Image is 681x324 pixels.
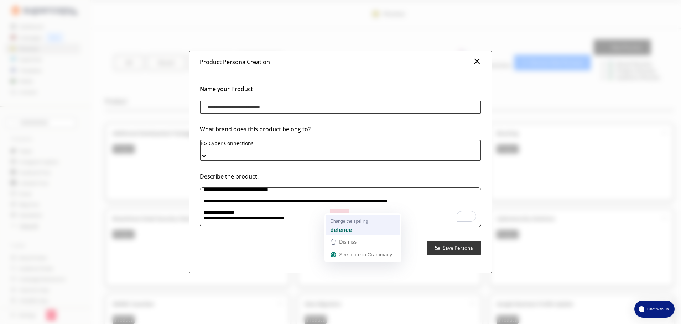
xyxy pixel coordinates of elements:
[427,241,481,255] button: Save Persona
[200,57,270,67] h3: Product Persona Creation
[200,101,481,114] input: product-persona-input-input
[200,187,481,227] textarea: To enrich screen reader interactions, please activate Accessibility in Grammarly extension settings
[200,171,481,182] h3: Describe the product.
[644,306,670,312] span: Chat with us
[443,245,473,251] b: Save Persona
[634,301,675,318] button: atlas-launcher
[473,57,481,65] img: Close
[200,124,481,134] h3: What brand does this product belong to?
[200,84,481,94] h3: Name your Product
[473,57,481,67] button: Close
[201,140,480,146] div: BG Cyber Connections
